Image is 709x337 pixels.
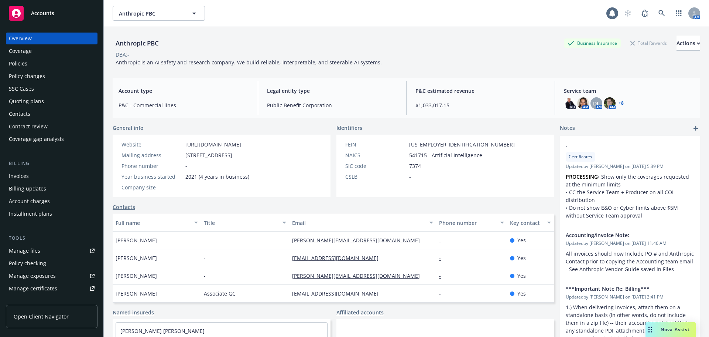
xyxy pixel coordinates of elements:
[267,101,397,109] span: Public Benefit Corporation
[6,108,97,120] a: Contacts
[691,124,700,133] a: add
[517,236,526,244] span: Yes
[6,133,97,145] a: Coverage gap analysis
[345,173,406,181] div: CSLB
[6,160,97,167] div: Billing
[564,87,694,95] span: Service team
[9,295,46,307] div: Manage claims
[566,231,675,239] span: Accounting/Invoice Note:
[439,255,447,262] a: -
[507,214,554,232] button: Key contact
[654,6,669,21] a: Search
[9,83,34,95] div: SSC Cases
[566,173,598,180] strong: PROCESSING
[113,309,154,316] a: Named insureds
[292,237,426,244] a: [PERSON_NAME][EMAIL_ADDRESS][DOMAIN_NAME]
[292,290,384,297] a: [EMAIL_ADDRESS][DOMAIN_NAME]
[517,272,526,280] span: Yes
[439,290,447,297] a: -
[566,173,694,219] p: • Show only the coverages requested at the minimum limits • CC the Service Team + Producer on all...
[564,38,621,48] div: Business Insurance
[6,270,97,282] a: Manage exposures
[637,6,652,21] a: Report a Bug
[113,124,144,132] span: General info
[9,121,48,132] div: Contract review
[31,10,54,16] span: Accounts
[6,70,97,82] a: Policy changes
[9,283,57,294] div: Manage certificates
[6,195,97,207] a: Account charges
[560,136,700,225] div: -CertificatesUpdatedby [PERSON_NAME] on [DATE] 5:39 PMPROCESSING• Show only the coverages request...
[661,326,690,333] span: Nova Assist
[6,208,97,220] a: Installment plans
[116,236,157,244] span: [PERSON_NAME]
[593,100,600,107] span: DL
[185,162,187,170] span: -
[185,183,187,191] span: -
[569,154,592,160] span: Certificates
[345,151,406,159] div: NAICS
[510,219,543,227] div: Key contact
[6,235,97,242] div: Tools
[9,270,56,282] div: Manage exposures
[204,236,206,244] span: -
[560,124,575,133] span: Notes
[204,219,278,227] div: Title
[336,124,362,132] span: Identifiers
[345,141,406,148] div: FEIN
[645,322,655,337] div: Drag to move
[627,38,671,48] div: Total Rewards
[409,173,411,181] span: -
[119,10,183,17] span: Anthropic PBC
[116,51,129,58] div: DBA: -
[564,97,576,109] img: photo
[6,245,97,257] a: Manage files
[9,183,46,195] div: Billing updates
[9,95,44,107] div: Quoting plans
[204,272,206,280] span: -
[6,95,97,107] a: Quoting plans
[9,58,27,70] div: Policies
[121,162,182,170] div: Phone number
[566,163,694,170] span: Updated by [PERSON_NAME] on [DATE] 5:39 PM
[292,255,384,262] a: [EMAIL_ADDRESS][DOMAIN_NAME]
[439,219,496,227] div: Phone number
[292,219,425,227] div: Email
[121,151,182,159] div: Mailing address
[9,245,40,257] div: Manage files
[113,6,205,21] button: Anthropic PBC
[409,141,515,148] span: [US_EMPLOYER_IDENTIFICATION_NUMBER]
[677,36,700,51] button: Actions
[121,173,182,181] div: Year business started
[6,295,97,307] a: Manage claims
[436,214,507,232] button: Phone number
[566,294,694,300] span: Updated by [PERSON_NAME] on [DATE] 3:41 PM
[517,254,526,262] span: Yes
[204,290,236,297] span: Associate GC
[6,83,97,95] a: SSC Cases
[204,254,206,262] span: -
[577,97,589,109] img: photo
[619,101,624,105] a: +8
[566,142,675,149] span: -
[415,101,546,109] span: $1,033,017.15
[121,141,182,148] div: Website
[6,58,97,70] a: Policies
[336,309,384,316] a: Affiliated accounts
[121,183,182,191] div: Company size
[6,45,97,57] a: Coverage
[409,162,421,170] span: 7374
[6,121,97,132] a: Contract review
[409,151,482,159] span: 541715 - Artificial Intelligence
[14,313,69,320] span: Open Client Navigator
[6,33,97,44] a: Overview
[289,214,436,232] button: Email
[517,290,526,297] span: Yes
[671,6,686,21] a: Switch app
[6,257,97,269] a: Policy checking
[116,219,190,227] div: Full name
[345,162,406,170] div: SIC code
[292,272,426,279] a: [PERSON_NAME][EMAIL_ADDRESS][DOMAIN_NAME]
[9,195,50,207] div: Account charges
